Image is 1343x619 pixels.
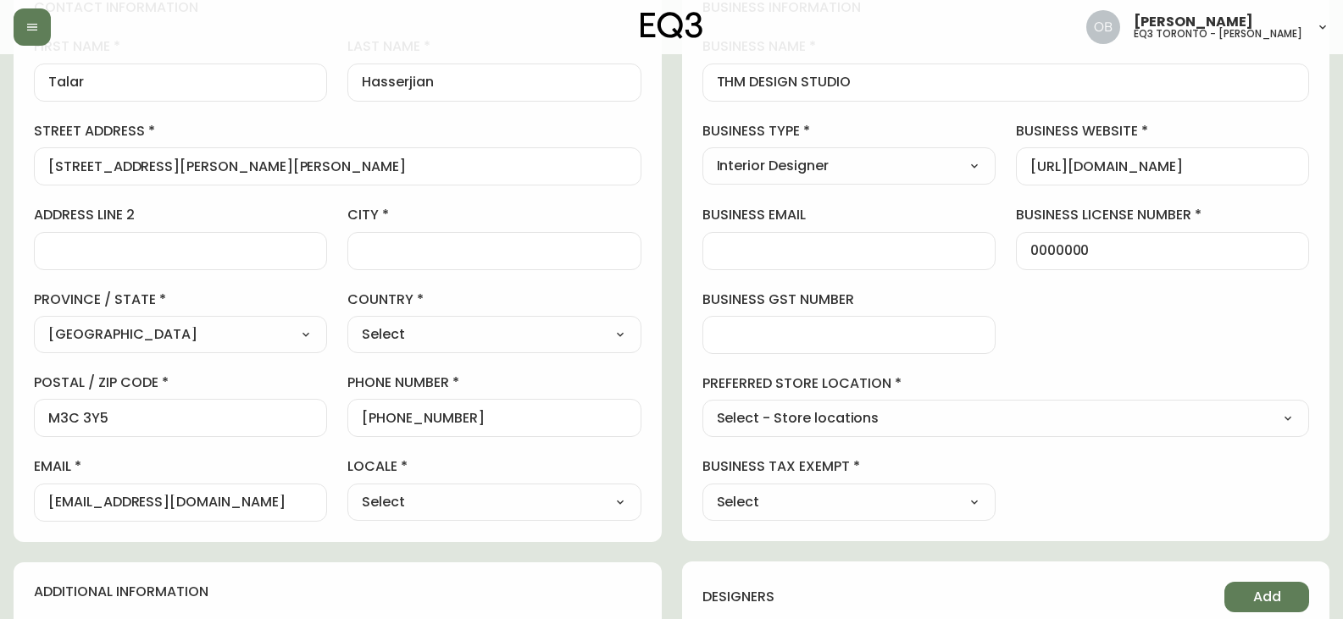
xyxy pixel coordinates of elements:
[347,457,641,476] label: locale
[1253,588,1281,606] span: Add
[702,457,996,476] label: business tax exempt
[34,122,641,141] label: street address
[702,374,1310,393] label: preferred store location
[347,373,641,392] label: phone number
[1016,122,1309,141] label: business website
[1134,29,1302,39] h5: eq3 toronto - [PERSON_NAME]
[1086,10,1120,44] img: 8e0065c524da89c5c924d5ed86cfe468
[347,290,641,309] label: country
[1224,582,1309,612] button: Add
[1030,158,1295,174] input: https://www.designshop.com
[702,206,996,224] label: business email
[641,12,703,39] img: logo
[34,290,327,309] label: province / state
[1134,15,1253,29] span: [PERSON_NAME]
[34,206,327,224] label: address line 2
[702,588,774,606] h4: designers
[702,290,996,309] label: business gst number
[1016,206,1309,224] label: business license number
[347,206,641,224] label: city
[34,457,327,476] label: email
[702,122,996,141] label: business type
[34,373,327,392] label: postal / zip code
[34,583,641,601] h4: additional information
